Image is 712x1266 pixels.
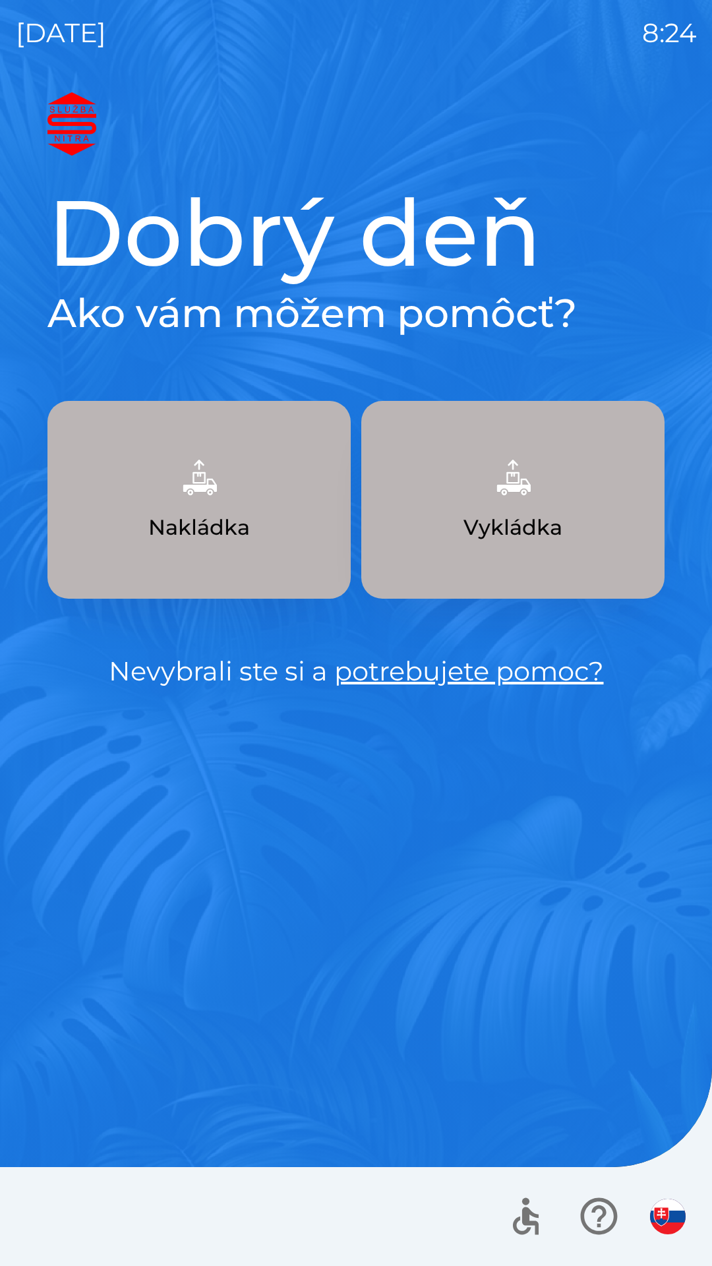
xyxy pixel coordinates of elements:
p: Nakládka [148,512,250,543]
p: 8:24 [642,13,696,53]
h1: Dobrý deň [47,177,665,289]
button: Vykládka [361,401,665,599]
p: Vykládka [463,512,562,543]
a: potrebujete pomoc? [334,655,604,687]
img: 9957f61b-5a77-4cda-b04a-829d24c9f37e.png [170,448,228,506]
img: 6e47bb1a-0e3d-42fb-b293-4c1d94981b35.png [484,448,542,506]
img: Logo [47,92,665,156]
h2: Ako vám môžem pomôcť? [47,289,665,338]
p: Nevybrali ste si a [47,651,665,691]
img: sk flag [650,1199,686,1234]
p: [DATE] [16,13,106,53]
button: Nakládka [47,401,351,599]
